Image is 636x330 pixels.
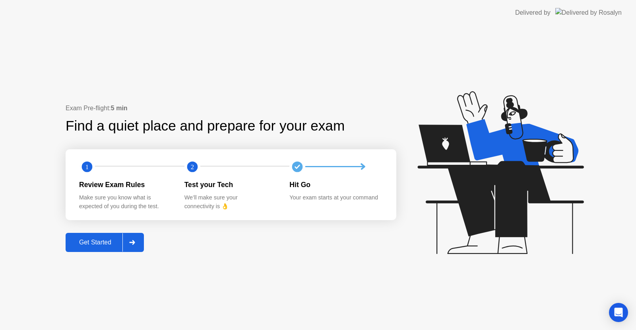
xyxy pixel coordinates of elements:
[191,163,194,170] text: 2
[515,8,551,18] div: Delivered by
[79,193,172,211] div: Make sure you know what is expected of you during the test.
[609,303,628,322] div: Open Intercom Messenger
[111,105,128,111] b: 5 min
[66,233,144,252] button: Get Started
[85,163,89,170] text: 1
[68,239,122,246] div: Get Started
[289,193,382,202] div: Your exam starts at your command
[289,180,382,190] div: Hit Go
[79,180,172,190] div: Review Exam Rules
[66,103,396,113] div: Exam Pre-flight:
[66,115,346,137] div: Find a quiet place and prepare for your exam
[184,180,277,190] div: Test your Tech
[555,8,622,17] img: Delivered by Rosalyn
[184,193,277,211] div: We’ll make sure your connectivity is 👌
